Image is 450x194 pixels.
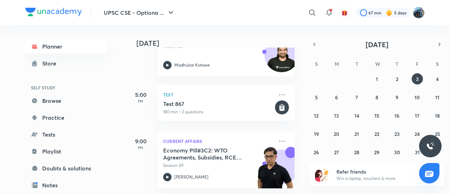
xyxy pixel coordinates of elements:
[127,99,155,103] p: PM
[351,146,362,158] button: October 28, 2025
[311,128,322,139] button: October 19, 2025
[331,92,342,103] button: October 6, 2025
[412,73,423,85] button: October 3, 2025
[25,39,107,54] a: Planner
[127,145,155,150] p: PM
[354,131,359,137] abbr: October 21, 2025
[311,146,322,158] button: October 26, 2025
[414,131,420,137] abbr: October 24, 2025
[354,112,359,119] abbr: October 14, 2025
[435,131,440,137] abbr: October 25, 2025
[163,100,274,107] h5: Test 867
[435,112,440,119] abbr: October 18, 2025
[311,110,322,121] button: October 12, 2025
[416,76,419,82] abbr: October 3, 2025
[415,149,420,156] abbr: October 31, 2025
[334,149,339,156] abbr: October 27, 2025
[25,178,107,192] a: Notes
[376,76,378,82] abbr: October 1, 2025
[374,112,379,119] abbr: October 15, 2025
[375,94,378,101] abbr: October 8, 2025
[374,131,379,137] abbr: October 22, 2025
[339,7,350,18] button: avatar
[366,40,388,49] span: [DATE]
[396,61,398,67] abbr: Thursday
[25,127,107,142] a: Tests
[136,39,302,48] h4: [DATE]
[127,90,155,99] h5: 5:00
[25,8,82,16] img: Company Logo
[351,92,362,103] button: October 7, 2025
[335,61,339,67] abbr: Monday
[163,90,274,99] p: Test
[436,76,439,82] abbr: October 4, 2025
[315,94,318,101] abbr: October 5, 2025
[265,42,298,75] img: Avatar
[127,137,155,145] h5: 9:00
[25,82,107,94] h6: SELF STUDY
[42,59,60,68] div: Store
[174,174,208,180] p: [PERSON_NAME]
[391,128,403,139] button: October 23, 2025
[334,131,339,137] abbr: October 20, 2025
[412,146,423,158] button: October 31, 2025
[391,73,403,85] button: October 2, 2025
[174,62,210,68] p: Madhukar Kotawe
[25,161,107,175] a: Doubts & solutions
[25,94,107,108] a: Browse
[432,110,443,121] button: October 18, 2025
[414,94,420,101] abbr: October 10, 2025
[391,110,403,121] button: October 16, 2025
[371,92,382,103] button: October 8, 2025
[163,147,251,161] h5: Economy Pill#3C2: WTO Agreements, Subsidies, RCEP, FTA, G20, G7 & other intl groupings
[432,73,443,85] button: October 4, 2025
[163,162,274,169] p: Session 49
[394,112,399,119] abbr: October 16, 2025
[355,94,358,101] abbr: October 7, 2025
[394,149,400,156] abbr: October 30, 2025
[412,110,423,121] button: October 17, 2025
[311,92,322,103] button: October 5, 2025
[314,149,319,156] abbr: October 26, 2025
[354,149,359,156] abbr: October 28, 2025
[25,56,107,70] a: Store
[336,168,423,175] h6: Refer friends
[331,110,342,121] button: October 13, 2025
[351,128,362,139] button: October 21, 2025
[335,94,338,101] abbr: October 6, 2025
[416,61,419,67] abbr: Friday
[386,9,393,16] img: streak
[426,142,435,150] img: ttu
[432,128,443,139] button: October 25, 2025
[435,94,439,101] abbr: October 11, 2025
[336,175,423,182] p: Win a laptop, vouchers & more
[163,109,274,115] p: 180 min • 2 questions
[315,61,318,67] abbr: Sunday
[432,92,443,103] button: October 11, 2025
[315,168,329,182] img: referral
[331,128,342,139] button: October 20, 2025
[415,112,419,119] abbr: October 17, 2025
[371,146,382,158] button: October 29, 2025
[319,39,435,49] button: [DATE]
[25,8,82,18] a: Company Logo
[341,10,348,16] img: avatar
[396,94,398,101] abbr: October 9, 2025
[374,149,379,156] abbr: October 29, 2025
[371,73,382,85] button: October 1, 2025
[331,146,342,158] button: October 27, 2025
[391,146,403,158] button: October 30, 2025
[351,110,362,121] button: October 14, 2025
[355,61,358,67] abbr: Tuesday
[314,131,319,137] abbr: October 19, 2025
[394,131,400,137] abbr: October 23, 2025
[375,61,380,67] abbr: Wednesday
[412,128,423,139] button: October 24, 2025
[371,128,382,139] button: October 22, 2025
[413,7,425,19] img: I A S babu
[334,112,339,119] abbr: October 13, 2025
[391,92,403,103] button: October 9, 2025
[25,144,107,158] a: Playlist
[163,137,274,145] p: Current Affairs
[314,112,319,119] abbr: October 12, 2025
